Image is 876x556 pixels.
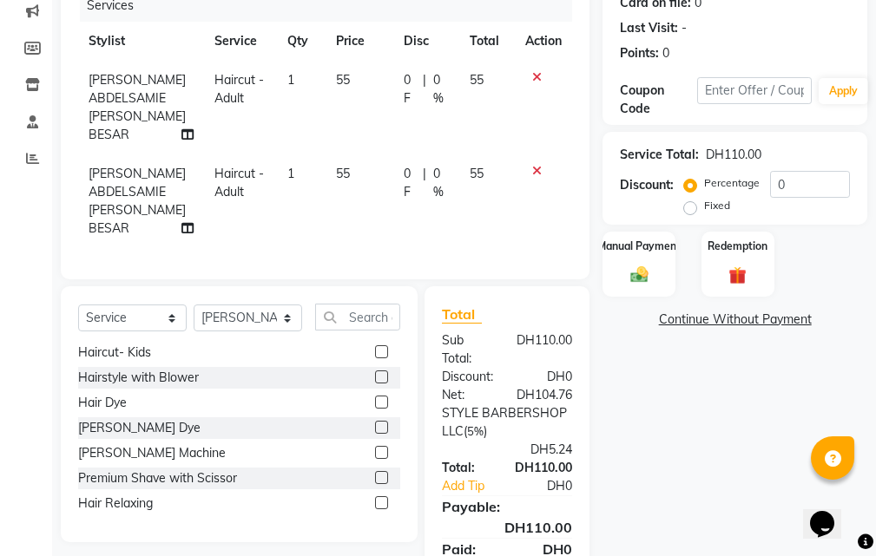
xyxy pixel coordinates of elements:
[620,176,674,194] div: Discount:
[214,72,264,106] span: Haircut - Adult
[78,369,199,387] div: Hairstyle with Blower
[277,22,326,61] th: Qty
[442,305,482,324] span: Total
[723,265,752,286] img: _gift.svg
[507,368,585,386] div: DH0
[620,19,678,37] div: Last Visit:
[706,146,761,164] div: DH110.00
[214,166,264,200] span: Haircut - Adult
[625,265,654,285] img: _cash.svg
[336,72,350,88] span: 55
[423,71,426,108] span: |
[429,496,585,517] div: Payable:
[520,477,585,495] div: DH0
[597,239,681,254] label: Manual Payment
[78,444,226,462] div: [PERSON_NAME] Machine
[515,22,572,61] th: Action
[704,175,760,191] label: Percentage
[704,198,730,213] label: Fixed
[429,368,507,386] div: Discount:
[620,82,696,118] div: Coupon Code
[433,165,449,201] span: 0 %
[89,72,186,142] span: [PERSON_NAME] ABDELSAMIE [PERSON_NAME] BESAR
[78,419,201,437] div: [PERSON_NAME] Dye
[502,459,585,477] div: DH110.00
[697,77,812,104] input: Enter Offer / Coupon Code
[429,331,504,368] div: Sub Total:
[459,22,515,61] th: Total
[326,22,393,61] th: Price
[429,477,520,495] a: Add Tip
[429,441,585,459] div: DH5.24
[682,19,687,37] div: -
[470,166,484,181] span: 55
[315,304,400,330] input: Search or Scan
[336,166,350,181] span: 55
[429,404,585,441] div: ( )
[708,239,767,254] label: Redemption
[78,22,204,61] th: Stylist
[423,165,426,201] span: |
[429,517,585,538] div: DH110.00
[78,343,151,362] div: Haircut- Kids
[404,165,417,201] span: 0 F
[433,71,449,108] span: 0 %
[429,386,504,404] div: Net:
[620,44,659,62] div: Points:
[467,424,484,438] span: 5%
[606,311,864,329] a: Continue Without Payment
[819,78,868,104] button: Apply
[620,146,699,164] div: Service Total:
[442,405,567,439] span: Style Barbershop LLC
[393,22,459,61] th: Disc
[803,487,859,539] iframe: chat widget
[89,166,186,236] span: [PERSON_NAME] ABDELSAMIE [PERSON_NAME] BESAR
[470,72,484,88] span: 55
[287,72,294,88] span: 1
[78,394,127,412] div: Hair Dye
[662,44,669,62] div: 0
[404,71,417,108] span: 0 F
[287,166,294,181] span: 1
[78,494,153,513] div: Hair Relaxing
[78,469,237,487] div: Premium Shave with Scissor
[429,459,502,477] div: Total:
[504,386,585,404] div: DH104.76
[504,331,585,368] div: DH110.00
[204,22,277,61] th: Service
